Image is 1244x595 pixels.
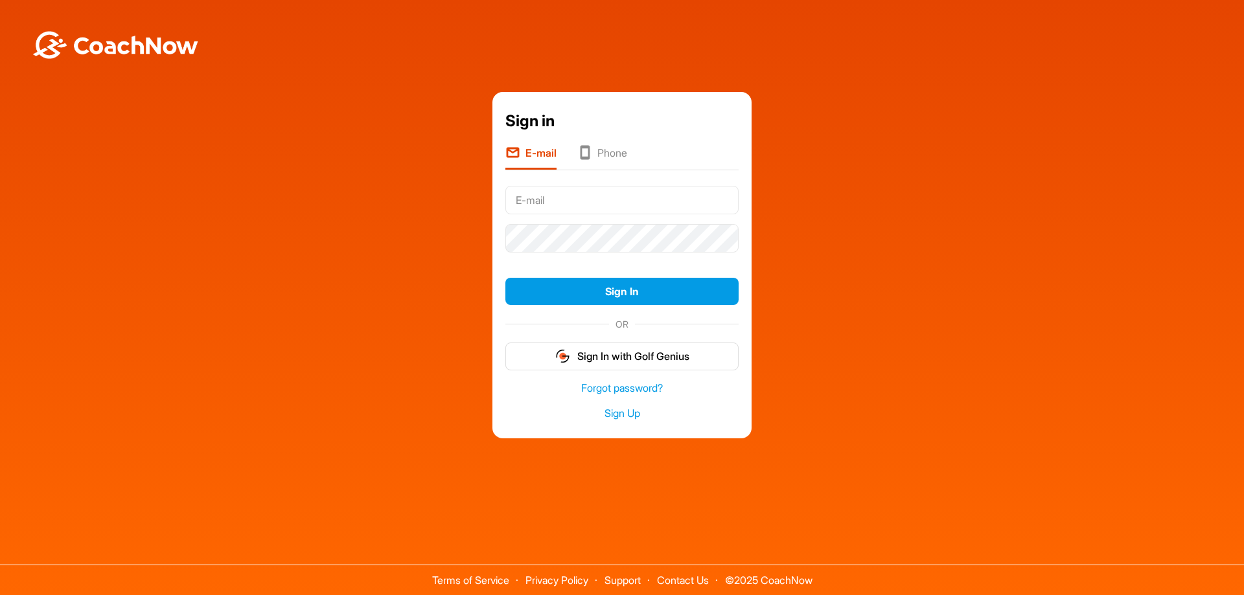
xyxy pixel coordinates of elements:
[31,31,200,59] img: BwLJSsUCoWCh5upNqxVrqldRgqLPVwmV24tXu5FoVAoFEpwwqQ3VIfuoInZCoVCoTD4vwADAC3ZFMkVEQFDAAAAAElFTkSuQmCC
[555,348,571,364] img: gg_logo
[577,145,627,170] li: Phone
[719,565,819,585] span: © 2025 CoachNow
[505,406,739,421] a: Sign Up
[505,186,739,214] input: E-mail
[505,278,739,306] button: Sign In
[505,381,739,396] a: Forgot password?
[657,574,709,587] a: Contact Us
[525,574,588,587] a: Privacy Policy
[432,574,509,587] a: Terms of Service
[609,317,635,331] span: OR
[505,109,739,133] div: Sign in
[505,145,557,170] li: E-mail
[605,574,641,587] a: Support
[505,342,739,370] button: Sign In with Golf Genius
